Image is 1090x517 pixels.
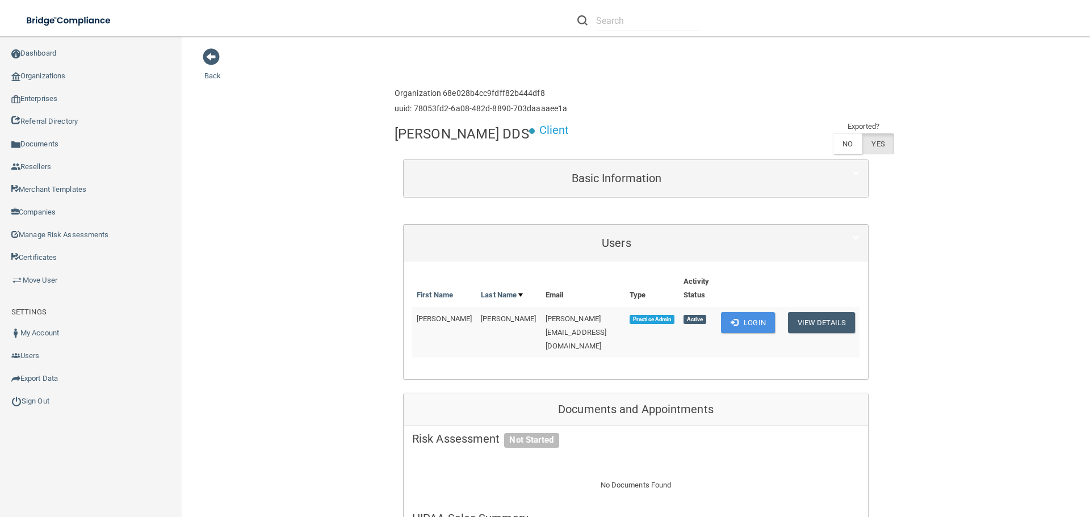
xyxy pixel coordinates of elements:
[395,89,567,98] h6: Organization 68e028b4cc9fdff82b444df8
[395,127,529,141] h4: [PERSON_NAME] DDS
[833,133,862,154] label: NO
[11,305,47,319] label: SETTINGS
[11,162,20,171] img: ic_reseller.de258add.png
[684,315,706,324] span: Active
[11,95,20,103] img: enterprise.0d942306.png
[541,270,625,307] th: Email
[404,465,868,506] div: No Documents Found
[577,15,588,26] img: ic-search.3b580494.png
[417,314,472,323] span: [PERSON_NAME]
[630,315,674,324] span: Practice Admin
[788,312,855,333] button: View Details
[11,275,23,286] img: briefcase.64adab9b.png
[539,120,569,141] p: Client
[412,166,860,191] a: Basic Information
[11,72,20,81] img: organization-icon.f8decf85.png
[11,49,20,58] img: ic_dashboard_dark.d01f4a41.png
[481,288,523,302] a: Last Name
[395,104,567,113] h6: uuid: 78053fd2-6a08-482d-8890-703daaaaee1a
[417,288,453,302] a: First Name
[11,140,20,149] img: icon-documents.8dae5593.png
[17,9,121,32] img: bridge_compliance_login_screen.278c3ca4.svg
[721,312,775,333] button: Login
[404,393,868,426] div: Documents and Appointments
[862,133,894,154] label: YES
[412,230,860,256] a: Users
[504,433,559,448] span: Not Started
[412,432,860,445] h5: Risk Assessment
[11,351,20,360] img: icon-users.e205127d.png
[11,396,22,406] img: ic_power_dark.7ecde6b1.png
[596,10,700,31] input: Search
[546,314,607,350] span: [PERSON_NAME][EMAIL_ADDRESS][DOMAIN_NAME]
[833,120,894,133] td: Exported?
[481,314,536,323] span: [PERSON_NAME]
[204,58,221,80] a: Back
[625,270,679,307] th: Type
[11,329,20,338] img: ic_user_dark.df1a06c3.png
[679,270,716,307] th: Activity Status
[412,237,821,249] h5: Users
[412,172,821,184] h5: Basic Information
[11,374,20,383] img: icon-export.b9366987.png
